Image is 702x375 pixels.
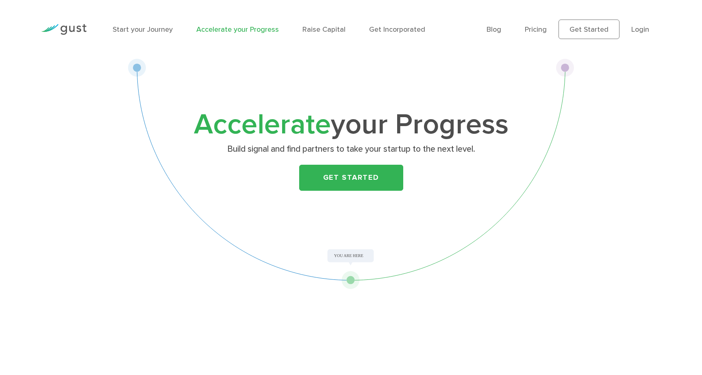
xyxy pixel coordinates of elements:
[487,25,501,34] a: Blog
[191,112,512,138] h1: your Progress
[196,25,279,34] a: Accelerate your Progress
[113,25,173,34] a: Start your Journey
[559,20,619,39] a: Get Started
[193,144,509,155] p: Build signal and find partners to take your startup to the next level.
[41,24,87,35] img: Gust Logo
[525,25,547,34] a: Pricing
[631,25,649,34] a: Login
[369,25,425,34] a: Get Incorporated
[302,25,346,34] a: Raise Capital
[299,165,403,191] a: Get Started
[194,107,331,142] span: Accelerate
